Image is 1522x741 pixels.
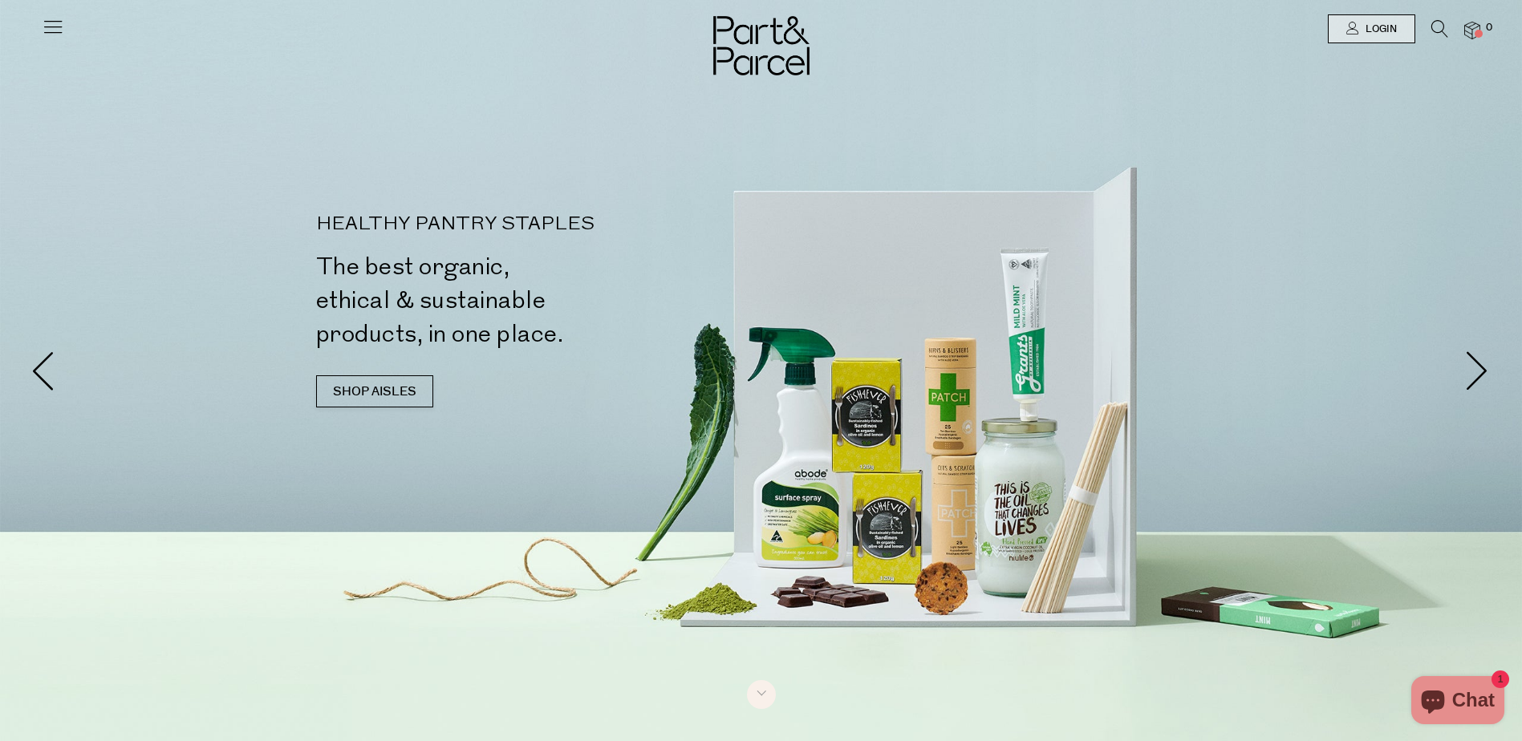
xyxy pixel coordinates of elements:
a: 0 [1464,22,1480,38]
span: Login [1362,22,1397,36]
span: 0 [1482,21,1496,35]
inbox-online-store-chat: Shopify online store chat [1406,676,1509,728]
img: Part&Parcel [713,16,810,75]
a: Login [1328,14,1415,43]
h2: The best organic, ethical & sustainable products, in one place. [316,250,768,351]
p: HEALTHY PANTRY STAPLES [316,215,768,234]
a: SHOP AISLES [316,375,433,407]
